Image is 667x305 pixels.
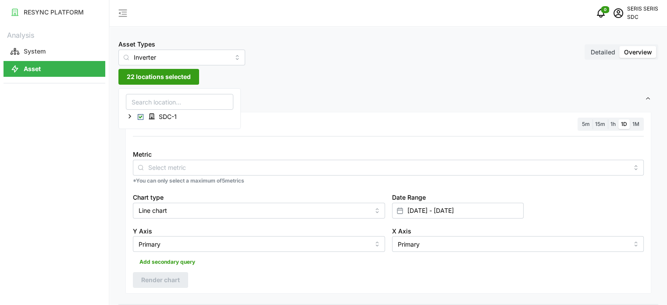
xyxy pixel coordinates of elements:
span: 1M [632,121,639,127]
a: RESYNC PLATFORM [4,4,105,21]
div: 22 locations selected [118,88,241,129]
button: System [4,43,105,59]
input: Select Y axis [133,236,385,252]
span: Select SDC-1 [138,114,143,120]
span: SDC-1 [159,112,177,121]
label: X Axis [392,226,411,236]
span: Settings [125,88,645,110]
span: 1h [610,121,616,127]
input: Select chart type [133,203,385,219]
label: Asset Types [118,39,155,49]
button: Asset [4,61,105,77]
input: Select X axis [392,236,644,252]
input: Select metric [148,162,628,172]
button: Settings [118,88,658,110]
span: 15m [595,121,605,127]
span: Add secondary query [139,256,195,268]
button: 22 locations selected [118,69,199,85]
button: RESYNC PLATFORM [4,4,105,20]
label: Date Range [392,193,426,202]
p: *You can only select a maximum of 5 metrics [133,177,644,185]
label: Y Axis [133,226,152,236]
span: 22 locations selected [127,69,191,84]
span: SDC-1 [145,111,183,122]
span: Detailed [591,48,615,56]
span: 1D [621,121,627,127]
a: Asset [4,60,105,78]
span: 5m [582,121,590,127]
p: Asset [24,65,41,73]
button: Add secondary query [133,255,202,269]
button: schedule [610,4,627,22]
button: Render chart [133,272,188,288]
label: Chart type [133,193,164,202]
p: SERIS SERIS [627,5,658,13]
span: Overview [624,48,652,56]
input: Select date range [392,203,524,219]
button: notifications [592,4,610,22]
span: Render chart [141,273,180,287]
label: Metric [133,150,152,159]
span: 0 [604,7,606,13]
p: RESYNC PLATFORM [24,8,84,17]
p: Analysis [4,28,105,41]
p: System [24,47,46,56]
div: Settings [118,110,658,305]
a: System [4,43,105,60]
input: Search location... [126,94,233,110]
p: SDC [627,13,658,22]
